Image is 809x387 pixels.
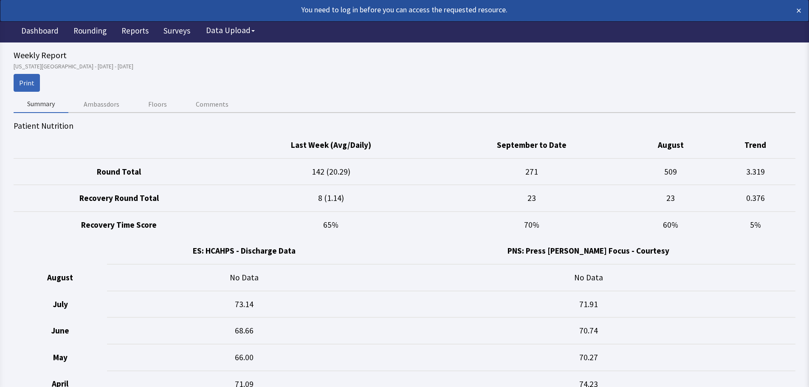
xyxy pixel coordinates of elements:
[225,158,437,185] td: 142 (20.29)
[235,325,254,336] span: 68.66
[14,74,40,92] button: Print
[14,212,225,238] td: Recovery Time Score
[626,158,716,185] td: 509
[626,212,716,238] td: 60%
[626,132,716,158] th: August
[14,120,795,132] h1: Patient Nutrition
[225,132,437,158] th: Last Week (Avg/Daily)
[574,272,603,282] span: No Data
[626,185,716,212] td: 23
[235,299,254,309] span: 73.14
[579,325,598,336] span: 70.74
[157,21,197,42] a: Surveys
[796,4,801,17] button: ×
[437,212,626,238] td: 70%
[14,95,68,113] button: Summary
[716,132,795,158] th: Trend
[182,95,242,113] button: Comments
[67,21,113,42] a: Rounding
[15,21,65,42] a: Dashboard
[579,299,598,309] span: 71.91
[235,352,254,362] span: 66.00
[716,185,795,212] td: 0.376
[14,264,107,291] th: August
[716,212,795,238] td: 5%
[230,272,259,282] span: No Data
[14,62,795,71] p: [US_STATE][GEOGRAPHIC_DATA] - [DATE] - [DATE]
[381,238,795,264] th: PNS: Press [PERSON_NAME] Focus - Courtesy
[437,132,626,158] th: September to Date
[14,291,107,318] th: July
[225,185,437,212] td: 8 (1.14)
[14,49,795,61] div: Weekly Report
[19,78,34,88] span: Print
[201,23,260,38] button: Data Upload
[8,4,722,16] div: You need to log in before you can access the requested resource.
[14,317,107,344] th: June
[70,95,133,113] button: Ambassdors
[14,158,225,185] td: Round Total
[14,344,107,371] th: May
[437,158,626,185] td: 271
[107,238,382,264] th: ES: HCAHPS - Discharge Data
[579,352,598,362] span: 70.27
[135,95,180,113] button: Floors
[115,21,155,42] a: Reports
[225,212,437,238] td: 65%
[14,185,225,212] td: Recovery Round Total
[437,185,626,212] td: 23
[716,158,795,185] td: 3.319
